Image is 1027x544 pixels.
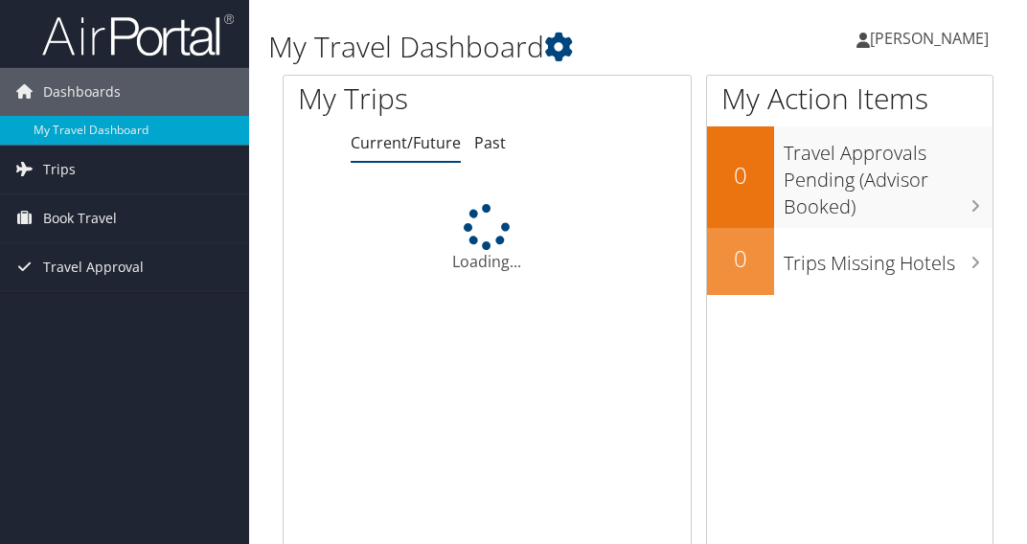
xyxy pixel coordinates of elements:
a: 0Trips Missing Hotels [707,228,993,295]
a: Past [474,132,506,153]
div: Loading... [284,204,691,273]
span: Book Travel [43,194,117,242]
h3: Travel Approvals Pending (Advisor Booked) [784,130,993,220]
h1: My Travel Dashboard [268,27,762,67]
span: Dashboards [43,68,121,116]
h3: Trips Missing Hotels [784,240,993,277]
h2: 0 [707,242,774,275]
a: 0Travel Approvals Pending (Advisor Booked) [707,126,993,227]
h1: My Action Items [707,79,993,119]
a: Current/Future [351,132,461,153]
img: airportal-logo.png [42,12,234,57]
span: Travel Approval [43,243,144,291]
h1: My Trips [298,79,507,119]
h2: 0 [707,159,774,192]
a: [PERSON_NAME] [856,10,1008,67]
span: Trips [43,146,76,193]
span: [PERSON_NAME] [870,28,989,49]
